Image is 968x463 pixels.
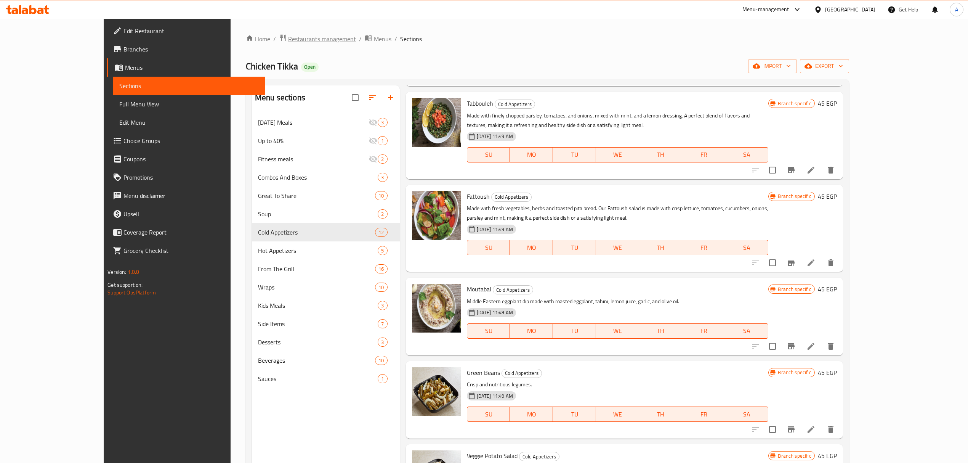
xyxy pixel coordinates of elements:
li: / [394,34,397,43]
span: Coupons [123,154,259,164]
p: Made with finely chopped parsley, tomatoes, and onions, mixed with mint, and a lemon dressing. A ... [467,111,769,130]
span: Cold Appetizers [492,193,531,201]
div: Soup [258,209,378,219]
div: [GEOGRAPHIC_DATA] [825,5,875,14]
span: TH [642,242,679,253]
button: TU [553,147,596,162]
div: Open [301,63,319,72]
button: SA [725,147,768,162]
span: Coverage Report [123,228,259,237]
button: MO [510,407,553,422]
button: SA [725,407,768,422]
button: export [800,59,849,73]
span: Select to update [764,162,780,178]
span: SA [728,242,765,253]
button: TH [639,323,682,339]
svg: Inactive section [369,118,378,127]
span: Sauces [258,374,378,383]
li: / [273,34,276,43]
span: Menus [374,34,391,43]
button: delete [822,161,840,179]
span: Cold Appetizers [258,228,375,237]
button: SA [725,323,768,339]
span: Full Menu View [119,100,259,109]
li: / [359,34,362,43]
span: export [806,61,843,71]
div: Cold Appetizers12 [252,223,400,241]
a: Sections [113,77,265,95]
span: From The Grill [258,264,375,273]
button: FR [682,323,725,339]
span: WE [599,409,636,420]
span: WE [599,325,636,336]
span: Wraps [258,283,375,292]
button: FR [682,147,725,162]
button: SU [467,240,510,255]
div: Cold Appetizers [493,285,533,294]
a: Edit menu item [806,425,816,434]
a: Menu disclaimer [107,186,265,205]
div: Kids Meals3 [252,296,400,315]
a: Edit Menu [113,113,265,132]
h6: 45 EGP [818,450,837,461]
span: Beverages [258,356,375,365]
span: [DATE] Meals [258,118,369,127]
span: Version: [107,267,126,277]
span: Branch specific [775,452,814,460]
span: FR [685,325,722,336]
span: Cold Appetizers [495,100,535,109]
a: Edit menu item [806,342,816,351]
div: From The Grill16 [252,260,400,278]
a: Full Menu View [113,95,265,113]
a: Menus [107,58,265,77]
h6: 45 EGP [818,367,837,378]
a: Branches [107,40,265,58]
span: Great To Share [258,191,375,200]
button: SU [467,323,510,339]
span: TU [556,149,593,160]
div: items [375,356,387,365]
button: TU [553,323,596,339]
div: Fitness meals [258,154,369,164]
span: Edit Menu [119,118,259,127]
button: Branch-specific-item [782,161,800,179]
div: Cold Appetizers [519,452,559,461]
button: WE [596,147,639,162]
span: Cold Appetizers [502,369,542,378]
div: items [375,283,387,292]
a: Support.OpsPlatform [107,288,156,297]
span: Hot Appetizers [258,246,378,255]
span: [DATE] 11:49 AM [474,226,516,233]
span: Sort sections [363,88,381,107]
span: Edit Restaurant [123,26,259,35]
span: WE [599,149,636,160]
span: SU [470,325,507,336]
img: Moutabal [412,284,461,333]
button: TH [639,240,682,255]
div: Soup2 [252,205,400,223]
span: 2 [378,156,387,163]
span: Restaurants management [288,34,356,43]
span: [DATE] 11:49 AM [474,133,516,140]
button: SU [467,147,510,162]
div: Side Items7 [252,315,400,333]
span: 10 [375,192,387,199]
nav: Menu sections [252,110,400,391]
span: SA [728,325,765,336]
div: items [378,173,387,182]
div: Kids Meals [258,301,378,310]
div: items [378,209,387,219]
div: items [378,338,387,347]
span: import [754,61,791,71]
span: Branch specific [775,193,814,200]
span: MO [513,242,550,253]
span: MO [513,149,550,160]
div: Desserts3 [252,333,400,351]
span: Combos And Boxes [258,173,378,182]
p: Middle Eastern eggplant dip made with roasted eggplant, tahini, lemon juice, garlic, and olive oil. [467,297,769,306]
div: Sauces1 [252,370,400,388]
span: 7 [378,320,387,328]
span: MO [513,409,550,420]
